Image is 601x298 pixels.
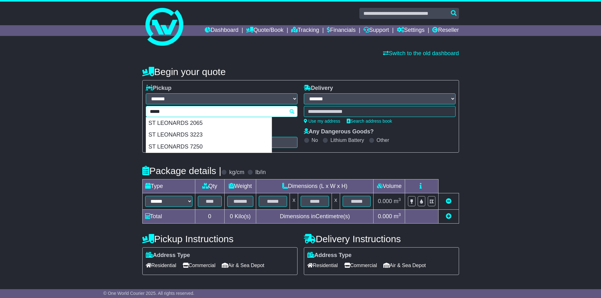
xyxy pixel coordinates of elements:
[146,252,190,259] label: Address Type
[142,234,298,244] h4: Pickup Instructions
[327,25,356,36] a: Financials
[378,198,392,204] span: 0.000
[146,106,298,117] typeahead: Please provide city
[146,117,272,129] div: ST LEONARDS 2065
[347,119,392,124] a: Search address book
[224,179,256,193] td: Weight
[142,179,195,193] td: Type
[183,260,215,270] span: Commercial
[304,119,340,124] a: Use my address
[394,198,401,204] span: m
[398,212,401,217] sup: 3
[312,137,318,143] label: No
[142,210,195,224] td: Total
[229,169,244,176] label: kg/cm
[255,169,266,176] label: lb/in
[142,67,459,77] h4: Begin your quote
[397,25,425,36] a: Settings
[330,137,364,143] label: Lithium Battery
[332,193,340,210] td: x
[304,128,374,135] label: Any Dangerous Goods?
[363,25,389,36] a: Support
[307,260,338,270] span: Residential
[291,25,319,36] a: Tracking
[146,141,272,153] div: ST LEONARDS 7250
[344,260,377,270] span: Commercial
[146,129,272,141] div: ST LEONARDS 3223
[394,213,401,219] span: m
[383,260,426,270] span: Air & Sea Depot
[230,213,233,219] span: 0
[222,260,264,270] span: Air & Sea Depot
[246,25,283,36] a: Quote/Book
[256,210,374,224] td: Dimensions in Centimetre(s)
[377,137,389,143] label: Other
[142,166,221,176] h4: Package details |
[304,85,333,92] label: Delivery
[383,50,459,56] a: Switch to the old dashboard
[374,179,405,193] td: Volume
[224,210,256,224] td: Kilo(s)
[290,193,298,210] td: x
[256,179,374,193] td: Dimensions (L x W x H)
[398,197,401,202] sup: 3
[304,234,459,244] h4: Delivery Instructions
[195,179,224,193] td: Qty
[146,85,172,92] label: Pickup
[446,198,451,204] a: Remove this item
[205,25,239,36] a: Dashboard
[146,260,176,270] span: Residential
[103,291,195,296] span: © One World Courier 2025. All rights reserved.
[307,252,352,259] label: Address Type
[378,213,392,219] span: 0.000
[195,210,224,224] td: 0
[432,25,459,36] a: Reseller
[446,213,451,219] a: Add new item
